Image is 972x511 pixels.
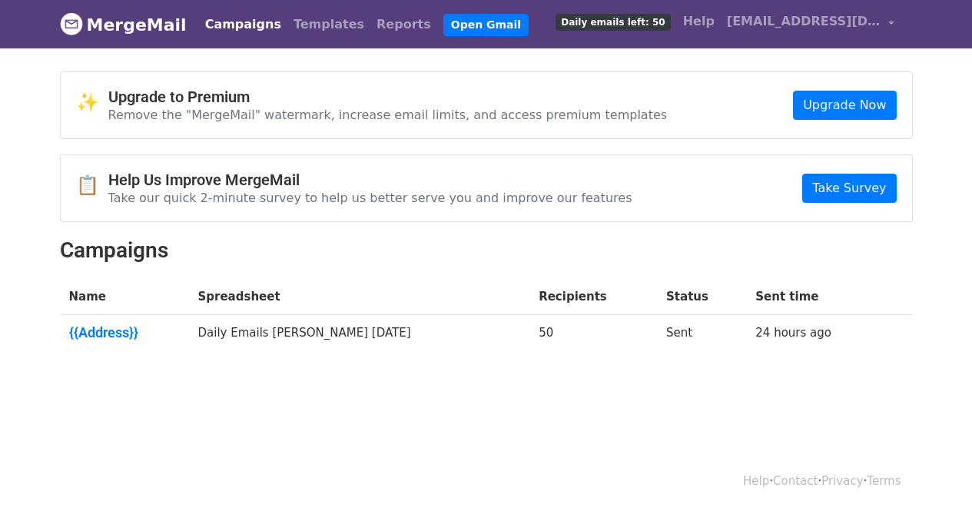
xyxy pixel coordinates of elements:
th: Spreadsheet [189,279,530,315]
a: [EMAIL_ADDRESS][DOMAIN_NAME] [721,6,901,42]
a: Daily emails left: 50 [549,6,676,37]
p: Take our quick 2-minute survey to help us better serve you and improve our features [108,190,632,206]
h2: Campaigns [60,237,913,264]
th: Name [60,279,189,315]
a: Campaigns [199,9,287,40]
a: Take Survey [802,174,896,203]
span: 📋 [76,174,108,197]
p: Remove the "MergeMail" watermark, increase email limits, and access premium templates [108,107,668,123]
a: {{Address}} [69,324,180,341]
th: Status [657,279,746,315]
td: 50 [529,315,657,357]
th: Recipients [529,279,657,315]
img: MergeMail logo [60,12,83,35]
a: Templates [287,9,370,40]
a: Help [677,6,721,37]
a: 24 hours ago [755,326,831,340]
a: Open Gmail [443,14,529,36]
h4: Help Us Improve MergeMail [108,171,632,189]
span: Daily emails left: 50 [556,14,670,31]
a: Help [743,474,769,488]
span: [EMAIL_ADDRESS][DOMAIN_NAME] [727,12,881,31]
th: Sent time [746,279,885,315]
a: Reports [370,9,437,40]
h4: Upgrade to Premium [108,88,668,106]
a: Privacy [821,474,863,488]
a: Terms [867,474,901,488]
a: Upgrade Now [793,91,896,120]
td: Daily Emails [PERSON_NAME] [DATE] [189,315,530,357]
td: Sent [657,315,746,357]
span: ✨ [76,91,108,114]
a: MergeMail [60,8,187,41]
a: Contact [773,474,818,488]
